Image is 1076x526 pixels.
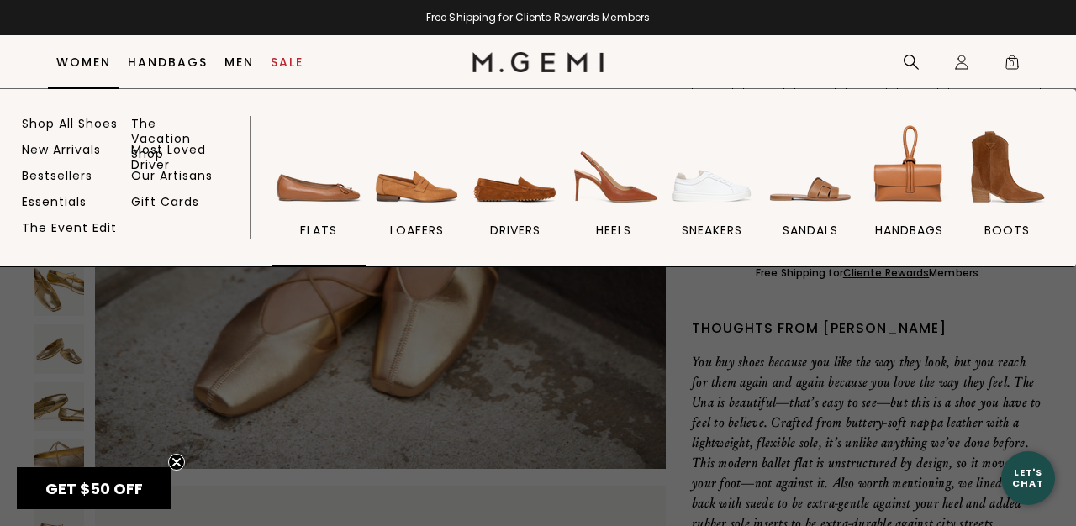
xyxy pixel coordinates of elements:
a: loafers [370,120,464,266]
span: 0 [1004,57,1021,74]
img: flats [272,120,366,214]
a: Most Loved Driver [131,142,216,172]
a: sandals [763,120,857,266]
a: Bestsellers [22,168,92,183]
a: Our Artisans [131,168,213,183]
a: Gift Cards [131,194,199,209]
img: loafers [370,120,464,214]
span: sneakers [682,223,742,238]
a: Sale [271,55,303,69]
a: Handbags [128,55,208,69]
a: Men [224,55,254,69]
a: Shop All Shoes [22,116,118,131]
a: Women [56,55,111,69]
img: drivers [468,120,562,214]
span: BOOTS [984,223,1030,238]
button: Close teaser [168,454,185,471]
a: Essentials [22,194,87,209]
span: handbags [875,223,943,238]
img: handbags [862,120,956,214]
span: GET $50 OFF [45,478,143,499]
span: loafers [390,223,444,238]
img: BOOTS [960,120,1054,214]
span: sandals [783,223,838,238]
span: flats [300,223,337,238]
a: New Arrivals [22,142,101,157]
a: The Event Edit [22,220,117,235]
a: BOOTS [960,120,1054,266]
a: flats [272,120,366,266]
a: drivers [468,120,562,266]
span: drivers [490,223,541,238]
a: The Vacation Shop [131,116,216,161]
a: handbags [862,120,956,266]
img: M.Gemi [472,52,604,72]
div: Let's Chat [1001,467,1055,488]
img: sneakers [665,120,759,214]
span: heels [596,223,631,238]
img: heels [567,120,661,214]
div: GET $50 OFFClose teaser [17,467,171,509]
img: sandals [763,120,857,214]
a: heels [567,120,661,266]
a: sneakers [665,120,759,266]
